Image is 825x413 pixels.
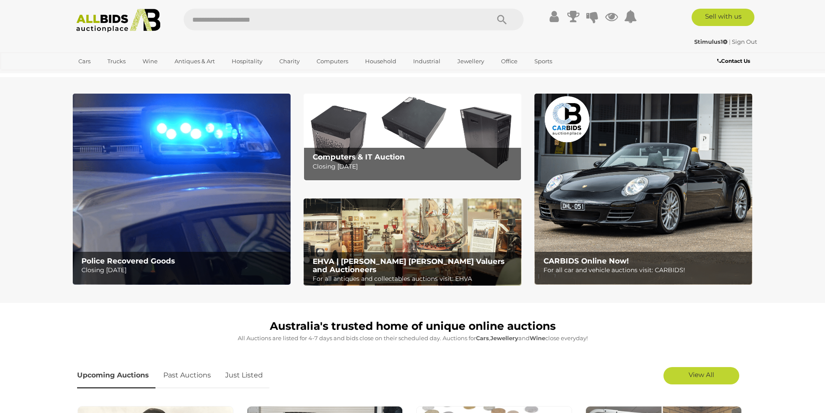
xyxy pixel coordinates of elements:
a: Charity [274,54,305,68]
a: Household [359,54,402,68]
strong: Stimulus1 [694,38,728,45]
a: Upcoming Auctions [77,363,155,388]
p: For all car and vehicle auctions visit: CARBIDS! [544,265,747,276]
a: Computers & IT Auction Computers & IT Auction Closing [DATE] [304,94,521,181]
a: EHVA | Evans Hastings Valuers and Auctioneers EHVA | [PERSON_NAME] [PERSON_NAME] Valuers and Auct... [304,198,521,286]
a: Trucks [102,54,131,68]
a: Hospitality [226,54,268,68]
img: EHVA | Evans Hastings Valuers and Auctioneers [304,198,521,286]
strong: Wine [530,335,545,341]
strong: Cars [476,335,489,341]
span: View All [689,371,714,379]
b: Computers & IT Auction [313,153,405,161]
a: Sign Out [732,38,757,45]
span: | [729,38,731,45]
p: Closing [DATE] [313,161,517,172]
a: Office [495,54,523,68]
a: Antiques & Art [169,54,220,68]
a: Stimulus1 [694,38,729,45]
p: Closing [DATE] [81,265,285,276]
img: Allbids.com.au [71,9,165,33]
a: Industrial [408,54,446,68]
img: Police Recovered Goods [73,94,291,285]
a: Sports [529,54,558,68]
b: EHVA | [PERSON_NAME] [PERSON_NAME] Valuers and Auctioneers [313,257,505,274]
p: All Auctions are listed for 4-7 days and bids close on their scheduled day. Auctions for , and cl... [77,333,748,343]
a: View All [663,367,739,384]
a: Jewellery [452,54,490,68]
a: Sell with us [692,9,754,26]
h1: Australia's trusted home of unique online auctions [77,320,748,332]
button: Search [480,9,524,30]
a: Cars [73,54,96,68]
a: [GEOGRAPHIC_DATA] [73,68,146,83]
a: Wine [137,54,163,68]
a: Just Listed [219,363,269,388]
strong: Jewellery [490,335,518,341]
b: Police Recovered Goods [81,257,175,265]
a: Contact Us [717,56,752,66]
a: Computers [311,54,354,68]
a: CARBIDS Online Now! CARBIDS Online Now! For all car and vehicle auctions visit: CARBIDS! [534,94,752,285]
a: Police Recovered Goods Police Recovered Goods Closing [DATE] [73,94,291,285]
img: CARBIDS Online Now! [534,94,752,285]
b: CARBIDS Online Now! [544,257,629,265]
a: Past Auctions [157,363,217,388]
img: Computers & IT Auction [304,94,521,181]
b: Contact Us [717,58,750,64]
p: For all antiques and collectables auctions visit: EHVA [313,273,517,284]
